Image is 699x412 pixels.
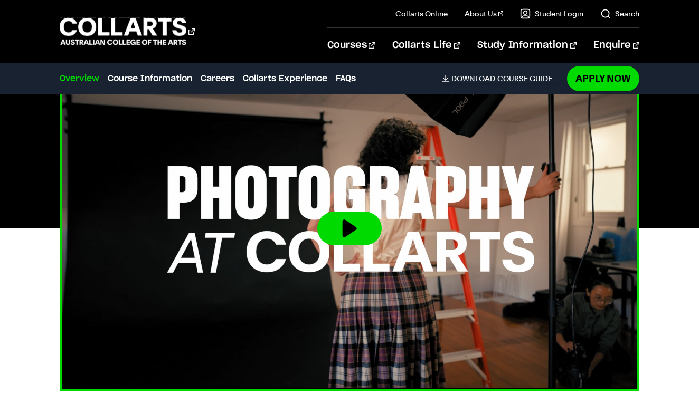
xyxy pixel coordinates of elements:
a: Course Information [108,72,192,85]
a: Collarts Online [395,8,448,19]
a: Apply Now [567,66,639,91]
a: Search [600,8,639,19]
a: About Us [465,8,504,19]
div: Go to homepage [60,16,195,46]
a: Collarts Experience [243,72,327,85]
a: Collarts Life [392,28,460,63]
span: Download [451,74,495,83]
a: DownloadCourse Guide [442,74,561,83]
a: Courses [327,28,375,63]
a: FAQs [336,72,356,85]
a: Careers [201,72,234,85]
a: Overview [60,72,99,85]
a: Student Login [520,8,583,19]
a: Enquire [593,28,639,63]
a: Study Information [477,28,577,63]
